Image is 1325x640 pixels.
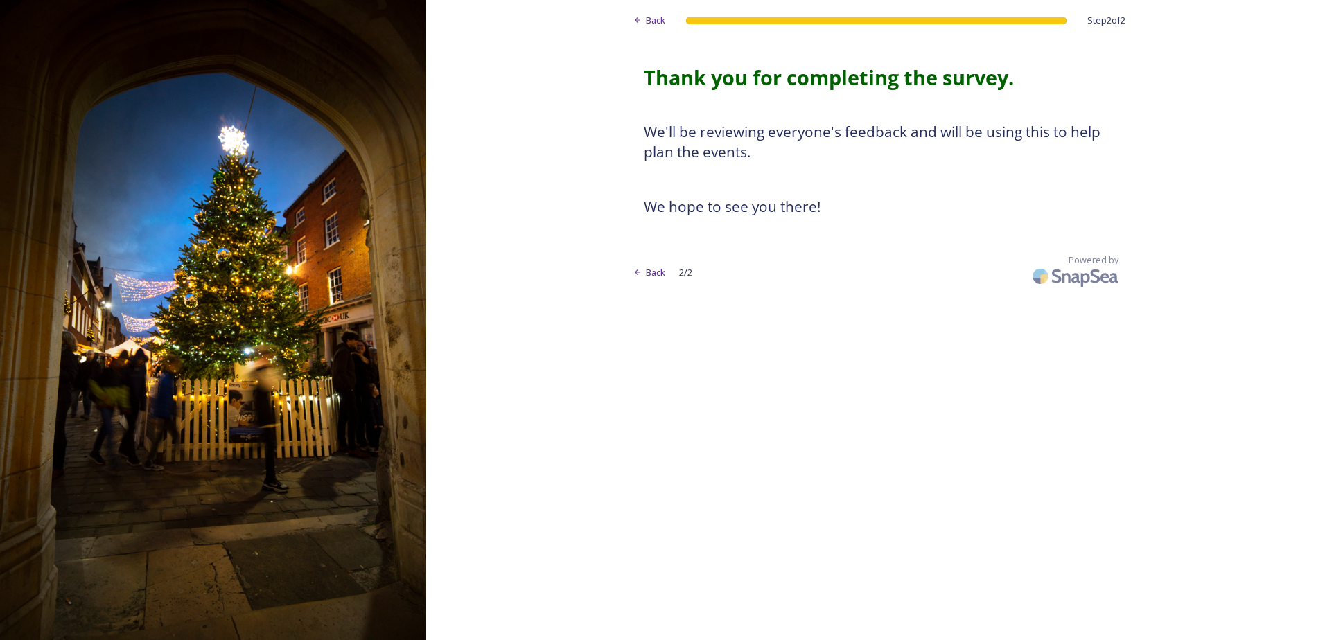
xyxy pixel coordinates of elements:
[1028,260,1125,292] img: SnapSea Logo
[646,14,665,27] span: Back
[644,64,1014,91] strong: Thank you for completing the survey.
[644,122,1108,163] h3: We'll be reviewing everyone's feedback and will be using this to help plan the events.
[1087,14,1125,27] span: Step 2 of 2
[644,197,1108,217] h3: We hope to see you there!
[646,266,665,279] span: Back
[679,266,692,279] span: 2 / 2
[1069,254,1118,267] span: Powered by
